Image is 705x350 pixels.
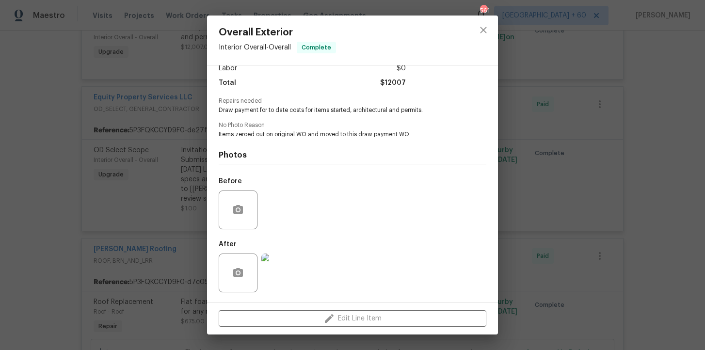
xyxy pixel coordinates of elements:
[219,130,460,139] span: Items zeroed out on original WO and moved to this draw payment WO
[219,44,291,51] span: Interior Overall - Overall
[219,178,242,185] h5: Before
[219,98,486,104] span: Repairs needed
[219,150,486,160] h4: Photos
[380,76,406,90] span: $12007
[219,106,460,114] span: Draw payment for to date costs for items started, architectural and permits.
[397,62,406,76] span: $0
[298,43,335,52] span: Complete
[480,6,487,16] div: 561
[219,27,336,38] span: Overall Exterior
[219,122,486,128] span: No Photo Reason
[472,18,495,42] button: close
[219,62,237,76] span: Labor
[219,241,237,248] h5: After
[219,76,236,90] span: Total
